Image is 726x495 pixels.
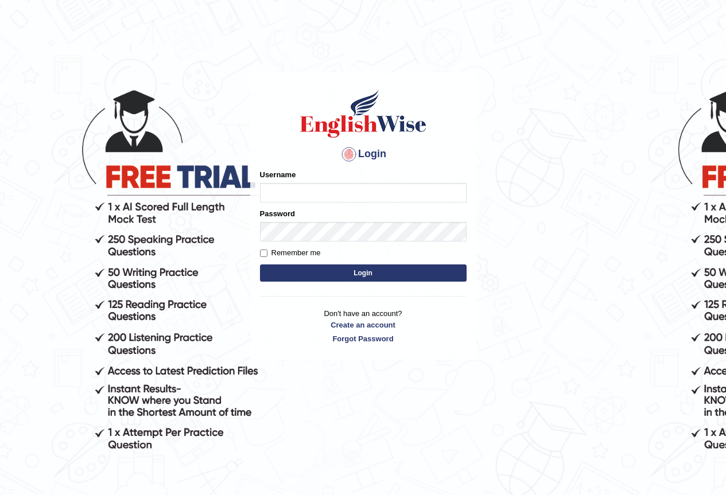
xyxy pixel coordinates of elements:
[260,208,295,219] label: Password
[260,319,467,330] a: Create an account
[260,264,467,282] button: Login
[298,88,429,139] img: Logo of English Wise sign in for intelligent practice with AI
[260,247,321,259] label: Remember me
[260,308,467,344] p: Don't have an account?
[260,145,467,163] h4: Login
[260,169,296,180] label: Username
[260,250,267,257] input: Remember me
[260,333,467,344] a: Forgot Password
